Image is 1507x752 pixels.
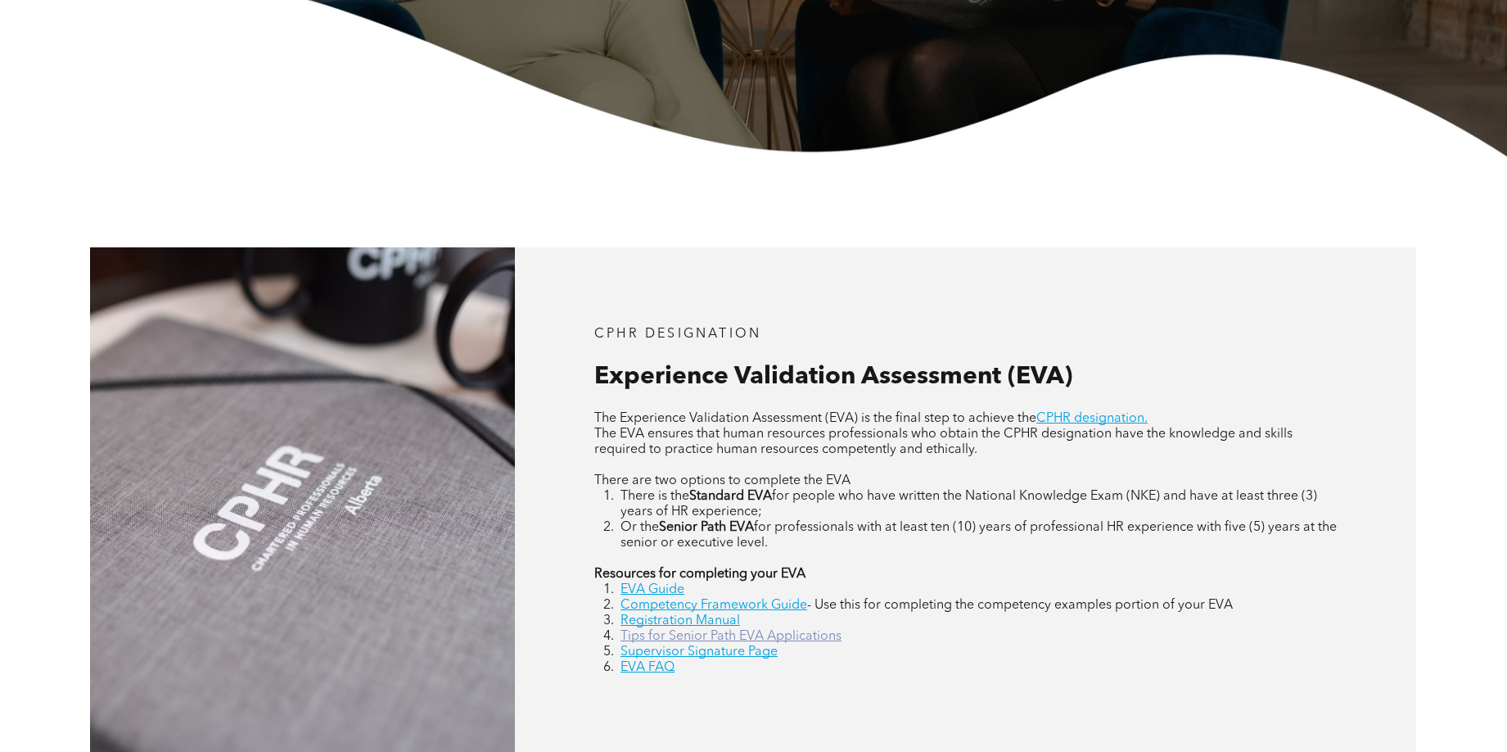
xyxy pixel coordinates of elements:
[594,568,805,581] strong: Resources for completing your EVA
[620,490,689,503] span: There is the
[807,599,1233,612] span: - Use this for completing the competency examples portion of your EVA
[689,490,772,503] strong: Standard EVA
[620,661,675,674] a: EVA FAQ
[620,521,659,534] span: Or the
[620,630,841,643] a: Tips for Senior Path EVA Applications
[1036,412,1148,425] a: CPHR designation.
[620,646,778,659] a: Supervisor Signature Page
[594,365,1072,389] span: Experience Validation Assessment (EVA)
[620,521,1337,550] span: for professionals with at least ten (10) years of professional HR experience with five (5) years ...
[620,599,807,612] a: Competency Framework Guide
[594,428,1293,456] span: The EVA ensures that human resources professionals who obtain the CPHR designation have the knowl...
[620,614,740,627] a: Registration Manual
[620,490,1317,519] span: for people who have written the National Knowledge Exam (NKE) and have at least three (3) years o...
[659,521,754,534] strong: Senior Path EVA
[594,474,851,487] span: There are two options to complete the EVA
[620,583,684,596] a: EVA Guide
[594,328,761,341] span: CPHR DESIGNATION
[594,412,1036,425] span: The Experience Validation Assessment (EVA) is the final step to achieve the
